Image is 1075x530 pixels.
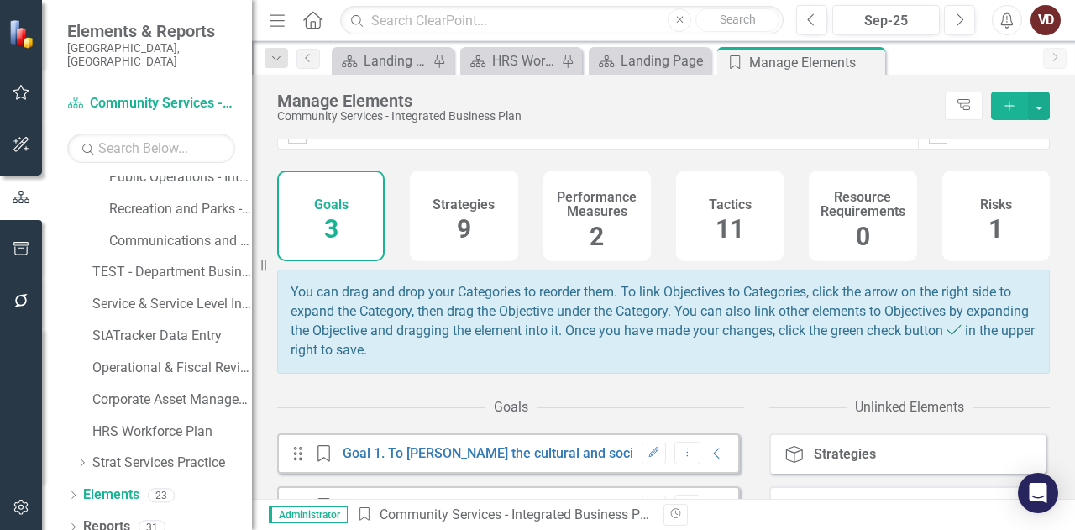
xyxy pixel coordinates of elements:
[980,197,1012,213] h4: Risks
[457,214,471,244] span: 9
[67,21,235,41] span: Elements & Reports
[1030,5,1061,35] button: VD
[92,391,252,410] a: Corporate Asset Management Plan
[92,422,252,442] a: HRS Workforce Plan
[380,506,658,522] a: Community Services - Integrated Business Plan
[92,327,252,346] a: StATracker Data Entry
[464,50,557,71] a: HRS Workforce Plan Landing Page
[720,13,756,26] span: Search
[832,5,940,35] button: Sep-25
[83,485,139,505] a: Elements
[109,232,252,251] a: Communications and Public Affairs - Integrated Business Plan ([DATE]-[DATE])
[621,50,706,71] div: Landing Page
[92,359,252,378] a: Operational & Fiscal Review
[356,506,651,525] div: » Manage Goals
[988,214,1003,244] span: 1
[67,134,235,163] input: Search Below...
[553,190,641,219] h4: Performance Measures
[433,197,495,213] h4: Strategies
[1018,473,1058,513] div: Open Intercom Messenger
[336,50,428,71] a: Landing Page
[324,214,338,244] span: 3
[8,19,38,49] img: ClearPoint Strategy
[277,270,1050,373] div: You can drag and drop your Categories to reorder them. To link Objectives to Categories, click th...
[67,94,235,113] a: Community Services - Integrated Business Plan
[340,6,784,35] input: Search ClearPoint...
[109,168,252,187] a: Public Operations - Integrated Business Plan
[814,447,876,462] div: Strategies
[67,41,235,69] small: [GEOGRAPHIC_DATA], [GEOGRAPHIC_DATA]
[855,398,964,417] div: Unlinked Elements
[314,197,349,213] h4: Goals
[277,110,936,123] div: Community Services - Integrated Business Plan
[593,50,706,71] a: Landing Page
[277,92,936,110] div: Manage Elements
[492,50,557,71] div: HRS Workforce Plan Landing Page
[856,222,870,251] span: 0
[92,454,252,473] a: Strat Services Practice
[695,8,779,32] button: Search
[838,11,934,31] div: Sep-25
[364,50,428,71] div: Landing Page
[92,263,252,282] a: TEST - Department Business Plan
[819,190,906,219] h4: Resource Requirements
[749,52,881,73] div: Manage Elements
[148,488,175,502] div: 23
[709,197,752,213] h4: Tactics
[92,295,252,314] a: Service & Service Level Inventory
[269,506,348,523] span: Administrator
[716,214,744,244] span: 11
[494,398,528,417] div: Goals
[109,200,252,219] a: Recreation and Parks - Mid Range Business Plan
[343,445,821,461] a: Goal 1. To [PERSON_NAME] the cultural and social well-being of the community.
[590,222,604,251] span: 2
